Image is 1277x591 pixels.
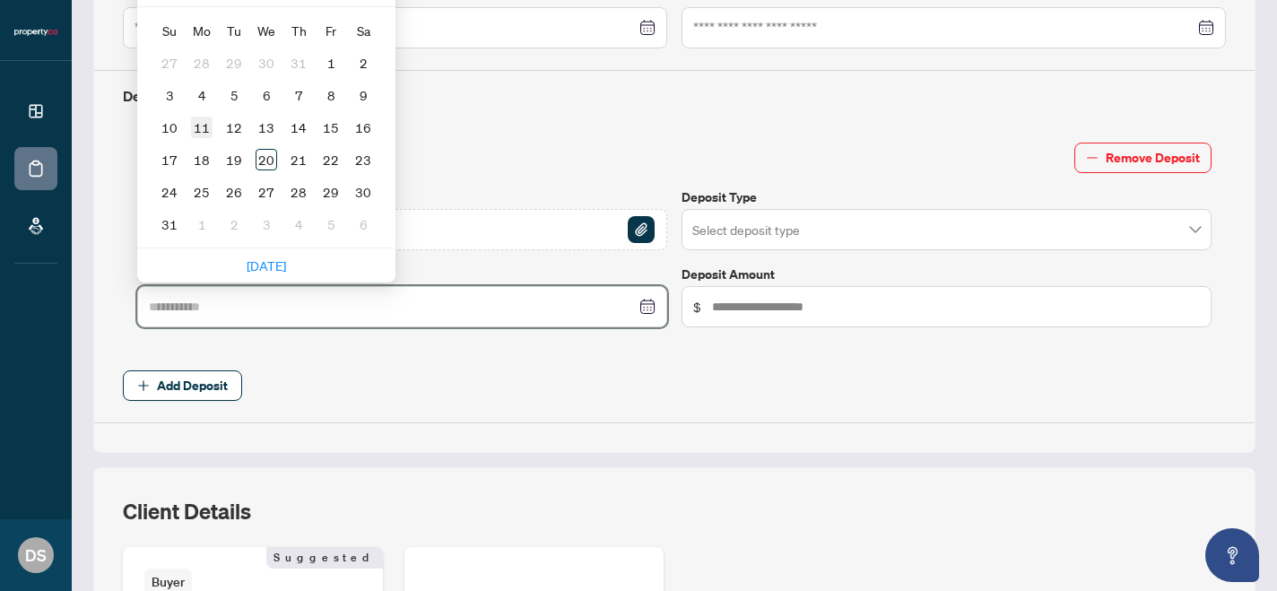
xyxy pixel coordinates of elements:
[223,181,245,203] div: 26
[186,79,218,111] td: 2025-08-04
[14,27,57,38] img: logo
[320,84,342,106] div: 8
[288,181,309,203] div: 28
[682,187,1212,207] label: Deposit Type
[352,181,374,203] div: 30
[256,149,277,170] div: 20
[137,187,667,207] label: Deposit Upload
[320,52,342,74] div: 1
[157,371,228,400] span: Add Deposit
[250,79,282,111] td: 2025-08-06
[347,111,379,143] td: 2025-08-16
[250,14,282,47] th: We
[282,14,315,47] th: Th
[159,149,180,170] div: 17
[159,213,180,235] div: 31
[159,181,180,203] div: 24
[153,208,186,240] td: 2025-08-31
[315,111,347,143] td: 2025-08-15
[223,213,245,235] div: 2
[247,257,286,274] a: [DATE]
[223,149,245,170] div: 19
[218,176,250,208] td: 2025-08-26
[153,176,186,208] td: 2025-08-24
[266,547,383,569] span: Suggested
[250,176,282,208] td: 2025-08-27
[159,117,180,138] div: 10
[352,213,374,235] div: 6
[256,52,277,74] div: 30
[218,47,250,79] td: 2025-07-29
[682,265,1212,284] label: Deposit Amount
[347,79,379,111] td: 2025-08-09
[186,143,218,176] td: 2025-08-18
[250,111,282,143] td: 2025-08-13
[223,52,245,74] div: 29
[186,47,218,79] td: 2025-07-28
[282,176,315,208] td: 2025-08-28
[693,297,701,317] span: $
[153,143,186,176] td: 2025-08-17
[282,79,315,111] td: 2025-08-07
[223,117,245,138] div: 12
[137,209,667,250] span: Drag & Drop OR BrowseFile Attachement
[352,117,374,138] div: 16
[347,208,379,240] td: 2025-09-06
[123,370,242,401] button: Add Deposit
[1205,528,1259,582] button: Open asap
[315,208,347,240] td: 2025-09-05
[159,52,180,74] div: 27
[315,79,347,111] td: 2025-08-08
[218,143,250,176] td: 2025-08-19
[315,176,347,208] td: 2025-08-29
[315,14,347,47] th: Fr
[191,117,213,138] div: 11
[256,181,277,203] div: 27
[191,181,213,203] div: 25
[191,84,213,106] div: 4
[123,85,1226,107] h4: Deposit
[153,79,186,111] td: 2025-08-03
[352,149,374,170] div: 23
[250,143,282,176] td: 2025-08-20
[186,176,218,208] td: 2025-08-25
[137,379,150,392] span: plus
[282,208,315,240] td: 2025-09-04
[223,84,245,106] div: 5
[218,79,250,111] td: 2025-08-05
[186,14,218,47] th: Mo
[288,149,309,170] div: 21
[288,52,309,74] div: 31
[256,213,277,235] div: 3
[191,52,213,74] div: 28
[288,213,309,235] div: 4
[218,14,250,47] th: Tu
[282,47,315,79] td: 2025-07-31
[320,149,342,170] div: 22
[186,111,218,143] td: 2025-08-11
[347,143,379,176] td: 2025-08-23
[1086,152,1099,164] span: minus
[352,52,374,74] div: 2
[288,117,309,138] div: 14
[1106,143,1200,172] span: Remove Deposit
[347,14,379,47] th: Sa
[218,208,250,240] td: 2025-09-02
[191,213,213,235] div: 1
[153,111,186,143] td: 2025-08-10
[1074,143,1212,173] button: Remove Deposit
[628,216,655,243] img: File Attachement
[315,47,347,79] td: 2025-08-01
[320,213,342,235] div: 5
[282,111,315,143] td: 2025-08-14
[256,117,277,138] div: 13
[352,84,374,106] div: 9
[315,143,347,176] td: 2025-08-22
[159,84,180,106] div: 3
[256,84,277,106] div: 6
[320,181,342,203] div: 29
[250,47,282,79] td: 2025-07-30
[288,84,309,106] div: 7
[320,117,342,138] div: 15
[191,149,213,170] div: 18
